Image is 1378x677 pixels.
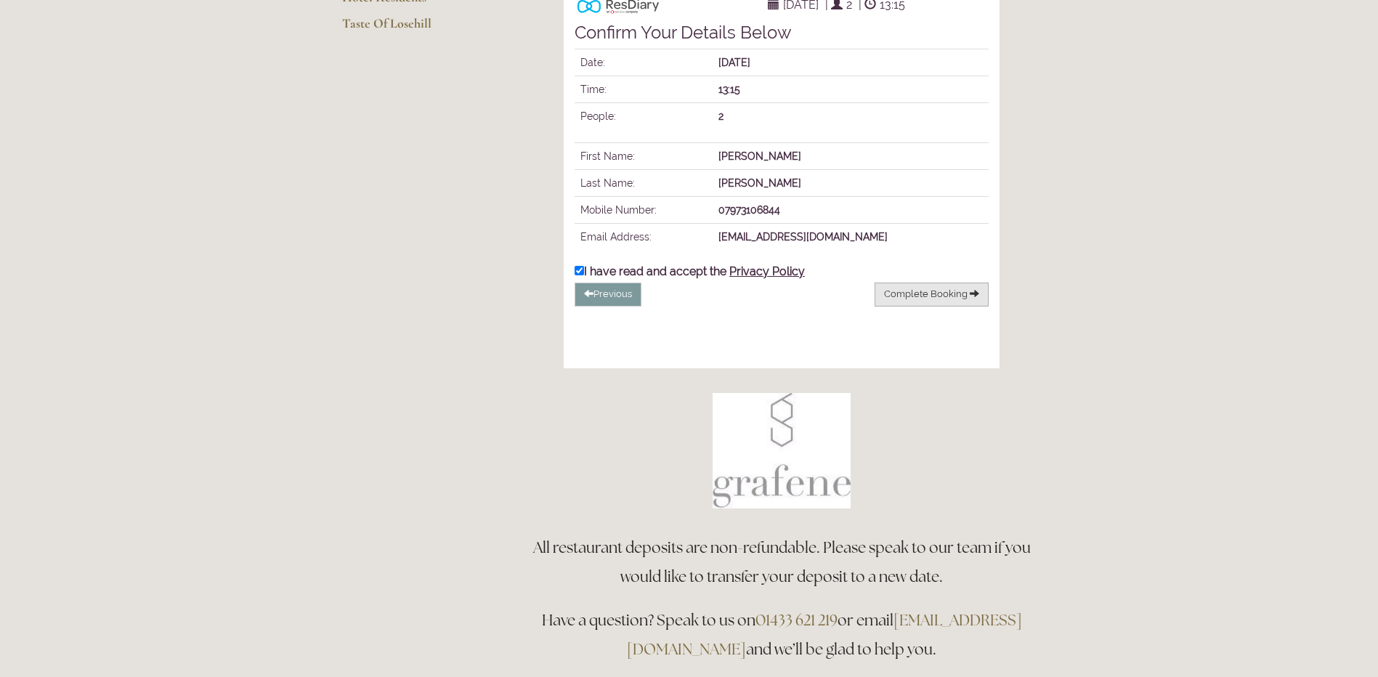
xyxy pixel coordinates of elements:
[884,288,968,299] span: Complete Booking
[718,177,801,189] b: [PERSON_NAME]
[713,393,851,508] img: Book a table at Grafene Restaurant @ Losehill
[575,266,584,275] input: I have read and accept the Privacy Policy
[755,610,838,630] a: 01433 621 219
[718,84,740,95] strong: 13:15
[718,204,780,216] b: 07973106844
[575,23,989,42] h4: Confirm Your Details Below
[575,103,713,130] td: People:
[575,143,713,170] td: First Name:
[575,170,713,197] td: Last Name:
[342,15,481,41] a: Taste Of Losehill
[875,283,989,307] button: Complete Booking
[575,197,713,224] td: Mobile Number:
[527,533,1037,591] h3: All restaurant deposits are non-refundable. Please speak to our team if you would like to transfe...
[527,606,1037,664] h3: Have a question? Speak to us on or email and we’ll be glad to help you.
[575,283,641,307] button: Previous
[575,49,713,76] td: Date:
[718,231,888,243] b: [EMAIL_ADDRESS][DOMAIN_NAME]
[575,224,713,251] td: Email Address:
[575,263,805,278] label: I have read and accept the
[575,76,713,103] td: Time:
[718,150,801,162] b: [PERSON_NAME]
[729,264,805,278] span: Privacy Policy
[718,57,750,68] strong: [DATE]
[718,110,724,122] strong: 2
